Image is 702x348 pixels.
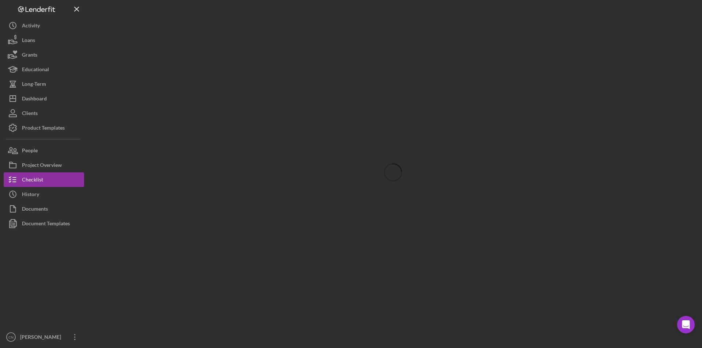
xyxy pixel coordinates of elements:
button: Educational [4,62,84,77]
text: CN [8,335,14,339]
button: Checklist [4,172,84,187]
div: Product Templates [22,121,65,137]
button: Product Templates [4,121,84,135]
button: Project Overview [4,158,84,172]
button: Document Templates [4,216,84,231]
div: Documents [22,202,48,218]
button: History [4,187,84,202]
div: Dashboard [22,91,47,108]
div: Loans [22,33,35,49]
div: History [22,187,39,203]
button: Long-Term [4,77,84,91]
button: Documents [4,202,84,216]
button: Grants [4,47,84,62]
button: CN[PERSON_NAME] [4,330,84,344]
button: Dashboard [4,91,84,106]
div: Educational [22,62,49,79]
div: Grants [22,47,37,64]
button: Clients [4,106,84,121]
div: Document Templates [22,216,70,233]
div: Long-Term [22,77,46,93]
div: Project Overview [22,158,62,174]
div: Activity [22,18,40,35]
div: Clients [22,106,38,122]
div: Open Intercom Messenger [677,316,695,333]
div: People [22,143,38,160]
div: [PERSON_NAME] [18,330,66,346]
button: Activity [4,18,84,33]
button: Loans [4,33,84,47]
button: People [4,143,84,158]
div: Checklist [22,172,43,189]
